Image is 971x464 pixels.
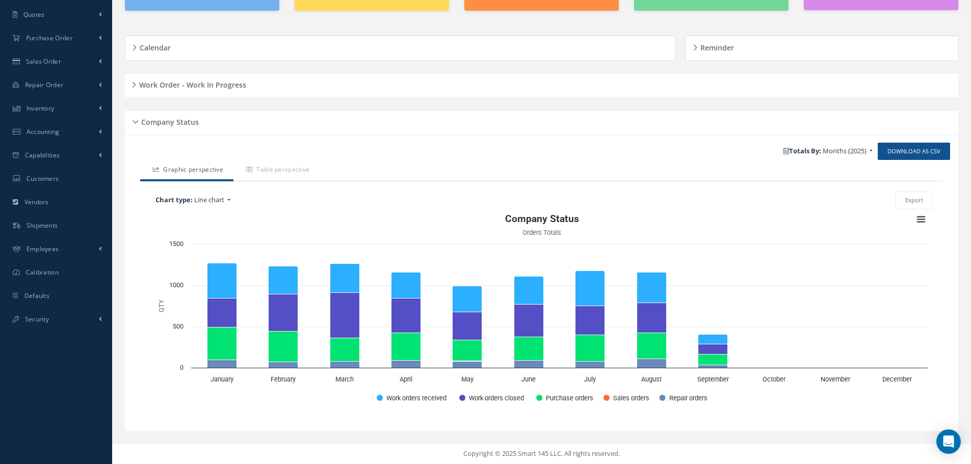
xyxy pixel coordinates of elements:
[27,104,55,113] span: Inventory
[698,334,728,344] path: September, 116. Work orders received.
[330,292,360,338] path: March, 547. Work orders closed.
[522,229,561,236] text: Orders Totals
[821,375,851,383] text: November
[330,338,360,361] path: March, 286. Purchase orders.
[27,221,58,230] span: Shipments
[207,360,237,368] path: January, 95. Repair orders.
[25,151,60,159] span: Capabilities
[27,127,60,136] span: Accounting
[453,286,482,312] path: May, 313. Work orders received.
[936,429,961,454] div: Open Intercom Messenger
[194,195,224,204] span: Line chart
[896,192,933,209] button: Export
[698,354,728,365] path: September, 131. Purchase orders.
[26,34,73,42] span: Purchase Order
[783,146,821,155] b: Totals By:
[330,361,360,368] path: March, 76. Repair orders.
[453,340,482,361] path: May, 255. Purchase orders.
[505,213,579,225] text: Company Status
[269,294,298,331] path: February, 451. Work orders closed.
[391,360,421,368] path: April, 90. Repair orders.
[207,327,237,360] path: January, 395. Purchase orders.
[778,144,878,159] a: Totals By: Months (2025)
[207,327,910,368] g: Purchase orders, bar series 3 of 5 with 12 bars.
[637,359,667,368] path: August, 105. Repair orders.
[637,333,667,359] path: August, 319. Purchase orders.
[637,303,667,333] path: August, 364. Work orders closed.
[697,40,734,52] h5: Reminder
[377,393,448,402] button: Show Work orders received
[391,298,421,333] path: April, 418. Work orders closed.
[122,449,961,459] div: Copyright © 2025 Smart 145 LLC. All rights reserved.
[660,393,708,402] button: Show Repair orders
[207,298,237,327] path: January, 351. Work orders closed.
[207,263,237,298] path: January, 429. Work orders received.
[914,212,928,227] button: View chart menu, Company Status
[137,40,171,52] h5: Calendar
[173,322,183,330] text: 500
[269,331,298,362] path: February, 371. Purchase orders.
[878,143,950,160] a: Download as CSV
[180,364,183,371] text: 0
[391,272,421,298] path: April, 320. Work orders received.
[536,393,592,402] button: Show Purchase orders
[575,306,605,335] path: July, 350. Work orders closed.
[514,337,544,360] path: June, 281. Purchase orders.
[138,115,199,127] h5: Company Status
[25,80,64,89] span: Repair Order
[459,393,524,402] button: Show Work orders closed
[330,263,360,292] path: March, 350. Work orders received.
[150,209,933,413] div: Company Status. Highcharts interactive chart.
[140,160,233,181] a: Graphic perspective
[453,361,482,368] path: May, 78. Repair orders.
[269,362,298,368] path: February, 73. Repair orders.
[697,375,729,383] text: September
[698,344,728,354] path: September, 124. Work orders closed.
[514,360,544,368] path: June, 90. Repair orders.
[391,333,421,360] path: April, 331. Purchase orders.
[169,240,183,248] text: 1500
[25,315,49,323] span: Security
[26,57,61,66] span: Sales Order
[23,10,45,19] span: Quotes
[521,375,536,383] text: June
[575,335,605,361] path: July, 320. Purchase orders.
[158,299,165,312] text: QTY
[823,146,867,155] span: Months (2025)
[763,375,786,383] text: October
[584,375,596,383] text: July
[27,244,59,253] span: Employees
[211,375,233,383] text: January
[514,304,544,337] path: June, 398. Work orders closed.
[269,266,298,294] path: February, 339. Work orders received.
[400,375,412,383] text: April
[136,77,246,90] h5: Work Order - Work In Progress
[24,291,49,300] span: Defaults
[150,209,933,413] svg: Interactive chart
[207,359,910,368] g: Repair orders, bar series 5 of 5 with 12 bars.
[453,312,482,340] path: May, 343. Work orders closed.
[233,160,320,181] a: Table perspective
[698,365,728,368] path: September, 31. Repair orders.
[882,375,912,383] text: December
[24,198,49,206] span: Vendors
[169,281,183,289] text: 1000
[26,268,59,277] span: Calibration
[155,195,193,204] b: Chart type:
[575,361,605,368] path: July, 75. Repair orders.
[641,375,662,383] text: August
[335,375,354,383] text: March
[575,270,605,306] path: July, 429. Work orders received.
[514,276,544,304] path: June, 341. Work orders received.
[603,393,648,402] button: Show Sales orders
[637,272,667,303] path: August, 366. Work orders received.
[461,375,474,383] text: May
[271,375,296,383] text: February
[27,174,59,183] span: Customers
[150,193,401,208] a: Chart type: Line chart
